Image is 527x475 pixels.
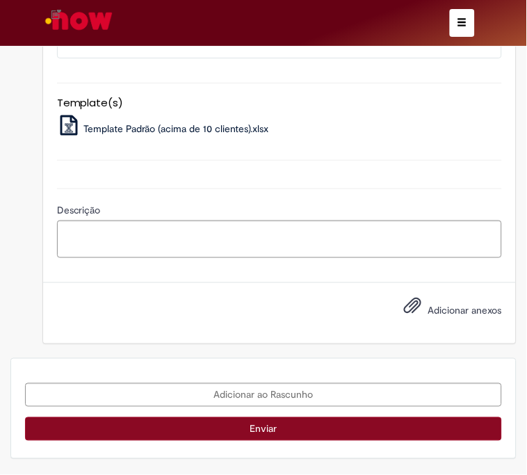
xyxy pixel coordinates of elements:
textarea: Descrição [57,220,502,258]
span: Template Padrão (acima de 10 clientes).xlsx [84,122,269,135]
button: Alternar navegação [450,9,475,37]
span: Descrição [57,204,104,216]
button: Enviar [25,417,502,441]
button: Adicionar ao Rascunho [25,383,502,407]
span: Adicionar anexos [428,305,502,317]
button: Adicionar anexos [400,293,425,325]
img: ServiceNow [43,7,115,35]
h5: Template(s) [57,97,502,109]
a: Template Padrão (acima de 10 clientes).xlsx [57,122,269,135]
